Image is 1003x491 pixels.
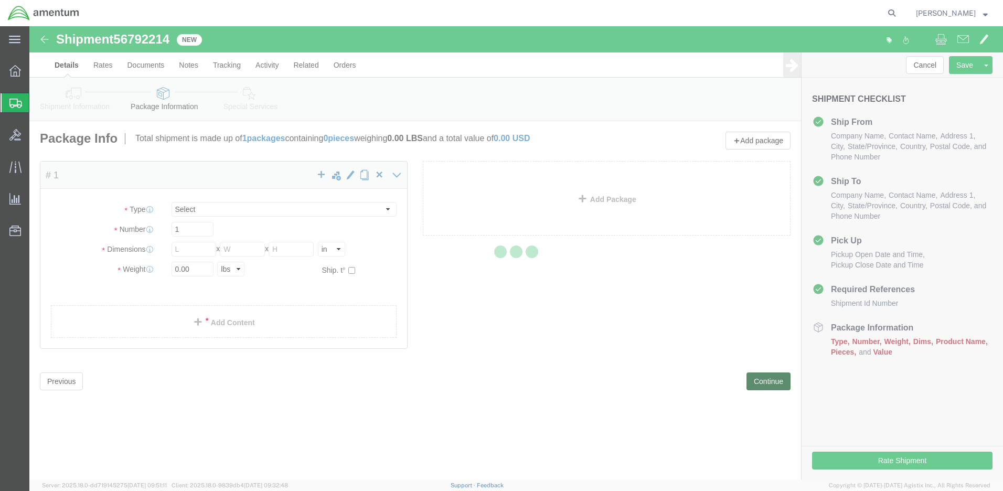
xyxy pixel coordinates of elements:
[244,482,288,488] span: [DATE] 09:32:48
[477,482,504,488] a: Feedback
[42,482,167,488] span: Server: 2025.18.0-dd719145275
[127,482,167,488] span: [DATE] 09:51:11
[915,7,988,19] button: [PERSON_NAME]
[451,482,477,488] a: Support
[7,5,80,21] img: logo
[172,482,288,488] span: Client: 2025.18.0-9839db4
[829,481,990,490] span: Copyright © [DATE]-[DATE] Agistix Inc., All Rights Reserved
[916,7,976,19] span: Richard Varela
